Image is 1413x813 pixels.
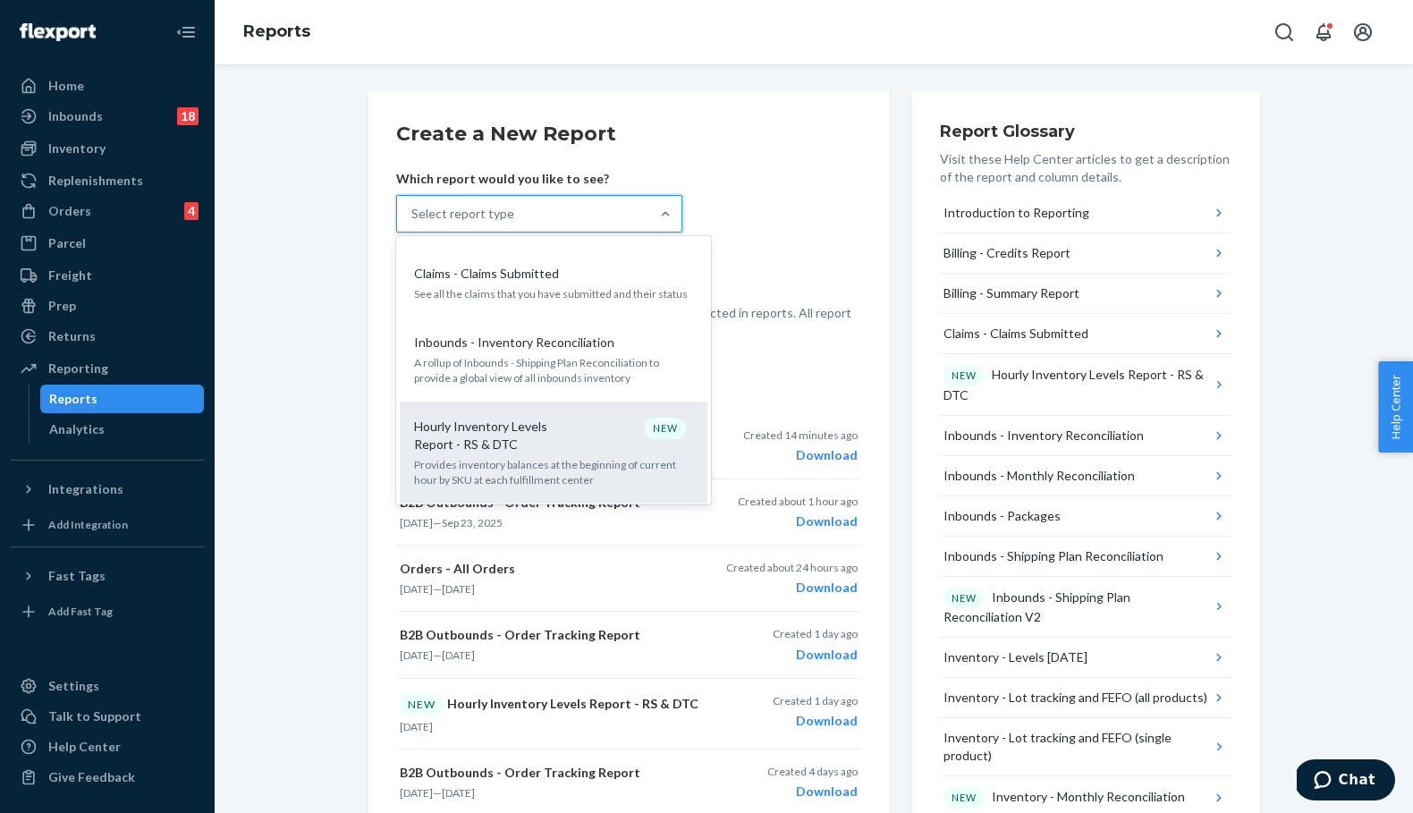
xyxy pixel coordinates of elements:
div: Reporting [48,360,108,377]
div: Replenishments [48,172,143,190]
a: Add Fast Tag [11,597,204,626]
div: Inbounds [48,107,103,125]
div: Settings [48,677,99,695]
p: — [400,515,702,530]
div: Give Feedback [48,768,135,786]
button: Claims - Claims Submitted [940,314,1231,354]
a: Returns [11,322,204,351]
p: NEW [653,421,678,436]
p: — [400,785,702,800]
button: Close Navigation [168,14,204,50]
button: Open account menu [1345,14,1381,50]
button: Inventory - Lot tracking and FEFO (all products) [940,678,1231,718]
div: Download [726,579,858,597]
div: Integrations [48,480,123,498]
iframe: Opens a widget where you can chat to one of our agents [1297,759,1395,804]
button: Inventory - Lot tracking and FEFO (single product) [940,718,1231,776]
div: Add Fast Tag [48,604,113,619]
div: Download [743,446,858,464]
a: Inbounds18 [11,102,204,131]
button: Billing - Credits Report [940,233,1231,274]
p: Created 14 minutes ago [743,428,858,443]
a: Prep [11,292,204,320]
p: Created 1 day ago [773,693,858,708]
p: Hourly Inventory Levels Report - RS & DTC [400,693,702,716]
a: Parcel [11,229,204,258]
h2: Create a New Report [396,120,861,148]
div: Inbounds - Inventory Reconciliation [943,427,1144,445]
a: Freight [11,261,204,290]
p: — [400,581,702,597]
div: Introduction to Reporting [943,204,1089,222]
time: Sep 23, 2025 [442,516,503,529]
a: Reports [243,21,310,41]
p: Provides inventory balances at the beginning of current hour by SKU at each fulfillment center [414,457,693,487]
button: Inbounds - Monthly Reconciliation [940,456,1231,496]
div: Inventory - Lot tracking and FEFO (all products) [943,689,1207,707]
button: Fast Tags [11,562,204,590]
button: Inbounds - Inventory Reconciliation [940,416,1231,456]
div: Download [738,512,858,530]
div: Download [773,712,858,730]
p: Created about 24 hours ago [726,560,858,575]
div: Orders [48,202,91,220]
div: Inventory - Monthly Reconciliation [943,787,1185,809]
div: 4 [184,202,199,220]
div: Download [773,646,858,664]
div: Claims - Claims Submitted [943,325,1088,343]
button: Open Search Box [1266,14,1302,50]
button: Talk to Support [11,702,204,731]
div: Hourly Inventory Levels Report - RS & DTC [943,365,1211,404]
div: Inventory - Lot tracking and FEFO (single product) [943,729,1210,765]
div: Inbounds - Packages [943,507,1061,525]
div: Returns [48,327,96,345]
p: B2B Outbounds - Order Tracking Report [400,764,702,782]
a: Inventory [11,134,204,163]
div: 18 [177,107,199,125]
p: Hourly Inventory Levels Report - RS & DTC [414,418,586,453]
p: Which report would you like to see? [396,170,682,188]
div: Billing - Summary Report [943,284,1079,302]
button: Integrations [11,475,204,504]
img: Flexport logo [20,23,96,41]
button: Help Center [1378,361,1413,453]
div: Inbounds - Shipping Plan Reconciliation V2 [943,588,1211,627]
time: [DATE] [400,786,433,800]
p: Visit these Help Center articles to get a description of the report and column details. [940,150,1231,186]
a: Settings [11,672,204,700]
button: B2B Outbounds - Order Tracking Report[DATE]—Sep 23, 2025Created about 1 hour agoDownload [396,479,861,546]
a: Add Integration [11,511,204,539]
div: Inbounds - Shipping Plan Reconciliation [943,547,1163,565]
button: Inbounds - Packages [940,496,1231,537]
time: [DATE] [400,648,433,662]
p: See all the claims that you have submitted and their status [414,286,693,301]
button: NEWHourly Inventory Levels Report - RS & DTC[DATE]Created 1 day agoDownload [396,679,861,749]
a: Replenishments [11,166,204,195]
button: NEWInbounds - Shipping Plan Reconciliation V2 [940,577,1231,639]
div: Billing - Credits Report [943,244,1070,262]
h3: Report Glossary [940,120,1231,143]
button: Give Feedback [11,763,204,792]
button: Orders - All Orders[DATE]—[DATE]Created about 24 hours agoDownload [396,546,861,612]
p: NEW [952,368,977,383]
div: Parcel [48,234,86,252]
p: A rollup of Inbounds - Shipping Plan Reconciliation to provide a global view of all inbounds inve... [414,355,693,385]
time: [DATE] [400,516,433,529]
p: Inbounds - Inventory Reconciliation [414,334,614,351]
button: Inbounds - Shipping Plan Reconciliation [940,537,1231,577]
a: Help Center [11,733,204,761]
a: Reports [40,385,205,413]
time: [DATE] [442,582,475,596]
div: Analytics [49,420,105,438]
button: NEWHourly Inventory Levels Report - RS & DTC [940,354,1231,416]
p: Orders - All Orders [400,560,702,578]
div: Home [48,77,84,95]
div: Inventory - Levels [DATE] [943,648,1087,666]
p: Created about 1 hour ago [738,494,858,509]
div: Select report type [411,205,514,223]
p: Created 4 days ago [767,764,858,779]
p: Created 1 day ago [773,626,858,641]
div: Download [767,783,858,800]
